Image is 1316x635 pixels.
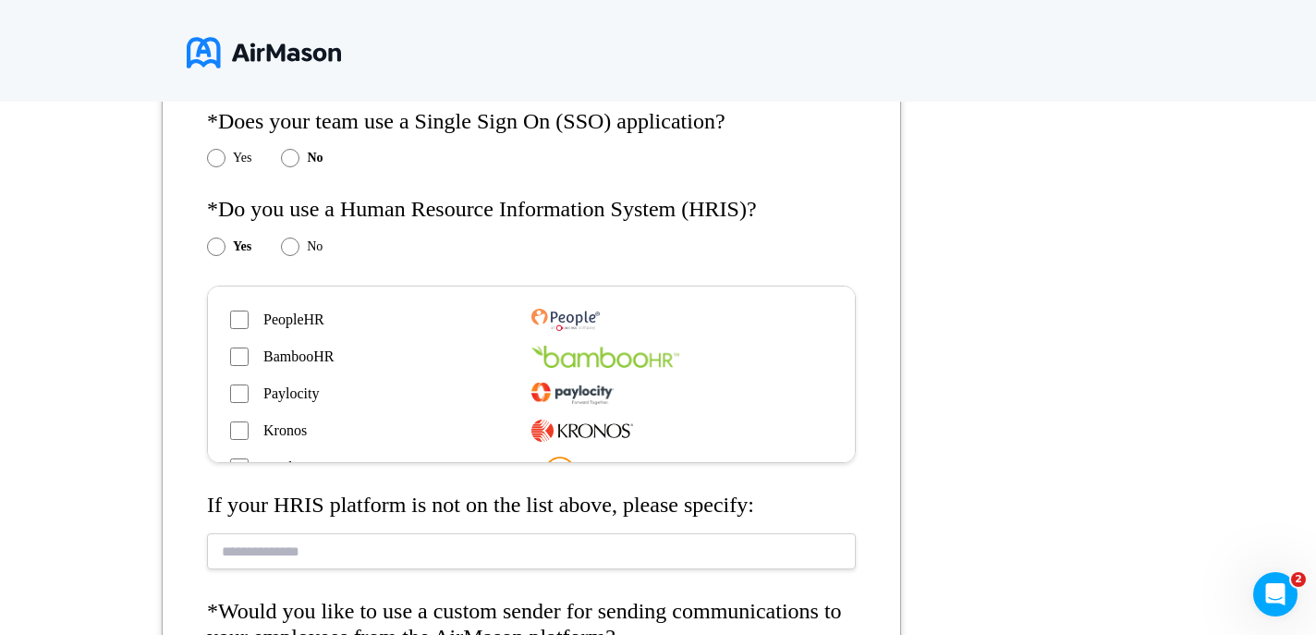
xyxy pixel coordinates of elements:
label: No [307,151,323,165]
input: WorkDay [230,458,249,477]
label: Yes [233,151,251,165]
span: BambooHR [263,348,334,365]
input: Paylocity [230,385,249,403]
img: BambooHR [531,346,679,368]
img: Paylocity [531,383,614,405]
span: Paylocity [263,385,319,402]
input: BambooHR [230,348,249,366]
img: PeopleHR [531,309,600,331]
span: Kronos [263,422,307,439]
span: PeopleHR [263,311,324,328]
h4: *Do you use a Human Resource Information System (HRIS)? [207,197,856,223]
img: WorkDay [531,457,586,479]
img: Kronos [531,420,633,442]
label: Yes [233,239,251,254]
img: logo [187,30,341,76]
label: No [307,239,323,254]
input: PeopleHR [230,311,249,329]
span: 2 [1291,572,1306,587]
span: WorkDay [263,459,321,476]
h4: If your HRIS platform is not on the list above, please specify: [207,493,856,519]
h4: *Does your team use a Single Sign On (SSO) application? [207,109,856,135]
iframe: Intercom live chat [1253,572,1298,617]
input: Kronos [230,421,249,440]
